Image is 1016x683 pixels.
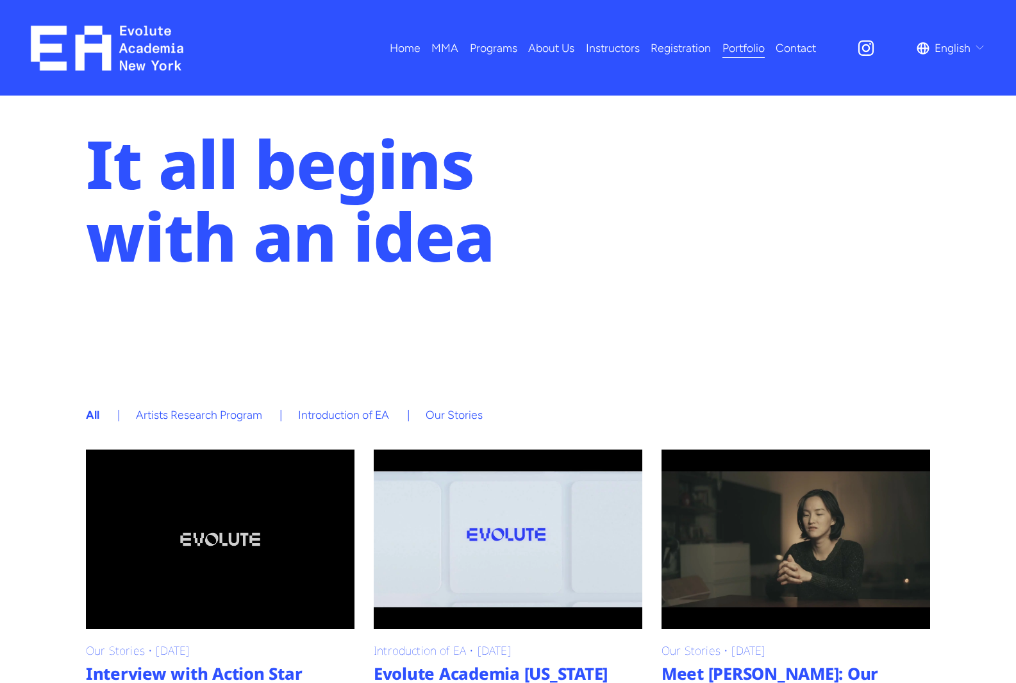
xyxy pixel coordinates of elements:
a: About Us [528,37,574,59]
span: Programs [470,38,517,58]
a: Our Stories [662,643,720,658]
a: Portfolio [722,37,765,59]
a: Our Stories [426,408,483,421]
a: Meet Claire Hsu: Our Inspiring Acting Instructor [662,450,930,628]
a: All [86,408,99,421]
a: folder dropdown [431,37,458,59]
a: folder dropdown [470,37,517,59]
a: Registration [651,37,711,59]
span: MMA [431,38,458,58]
a: Interview with Action Star Joe Suba at Evolute Academia [86,450,354,628]
img: EA [31,26,184,71]
a: Evolute Academia New York [374,450,642,628]
div: • [DATE] [374,645,642,657]
span: | [279,408,283,421]
div: language picker [917,37,986,59]
a: Instructors [586,37,640,59]
span: It all begins with an idea [86,118,494,282]
a: Introduction of EA [298,408,389,421]
div: • [DATE] [86,645,354,657]
a: Instagram [856,38,876,58]
a: Contact [776,37,816,59]
div: • [DATE] [662,645,930,657]
a: Introduction of EA [374,643,466,658]
a: Home [390,37,421,59]
span: | [407,408,410,421]
nav: categories [86,370,930,460]
a: Our Stories [86,643,145,658]
span: English [935,38,970,58]
a: Artists Research Program [136,408,262,421]
span: | [117,408,121,421]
